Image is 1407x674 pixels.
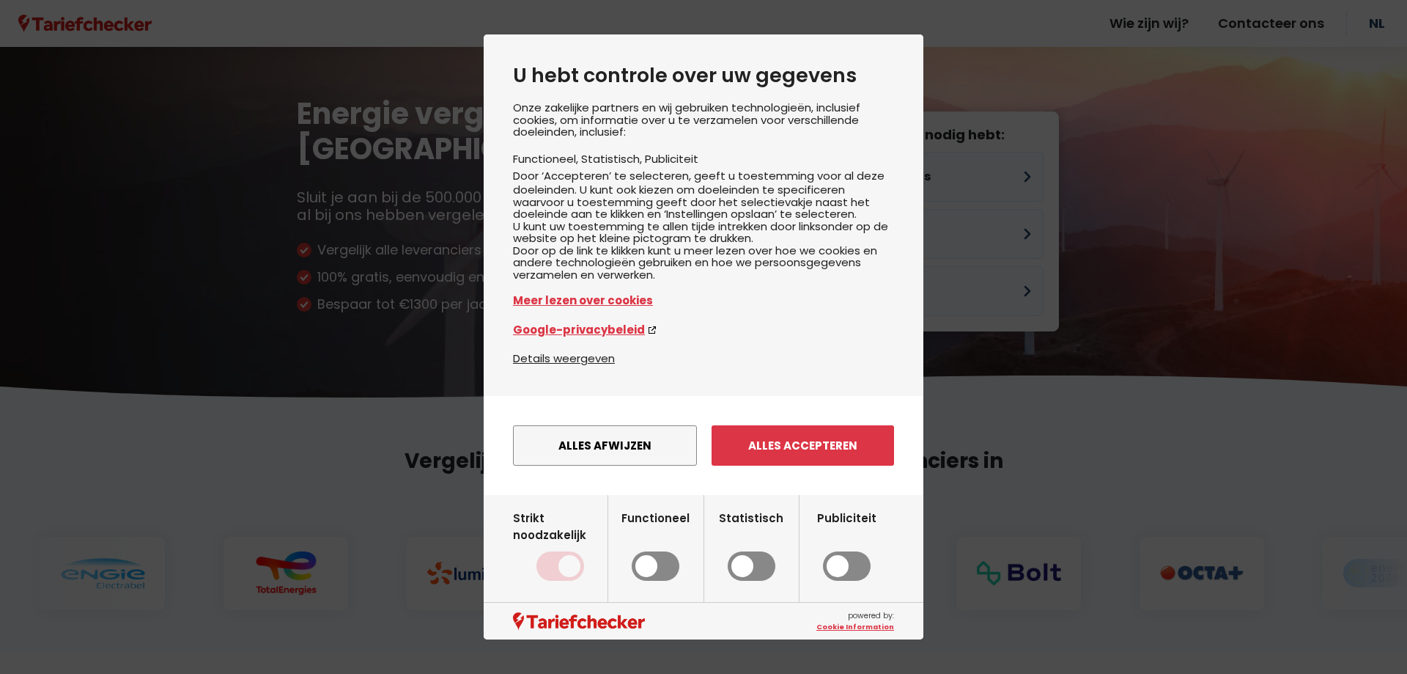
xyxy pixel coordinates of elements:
h2: U hebt controle over uw gegevens [513,64,894,87]
li: Publiciteit [645,151,698,166]
label: Strikt noodzakelijk [513,510,608,582]
span: powered by: [816,610,894,632]
li: Statistisch [581,151,645,166]
img: logo [513,612,645,631]
button: Alles accepteren [712,425,894,466]
a: Cookie Information [816,622,894,632]
button: Details weergeven [513,350,615,367]
a: Meer lezen over cookies [513,292,894,309]
li: Functioneel [513,151,581,166]
a: Google-privacybeleid [513,321,894,338]
div: Onze zakelijke partners en wij gebruiken technologieën, inclusief cookies, om informatie over u t... [513,102,894,350]
label: Publiciteit [817,510,876,582]
div: menu [484,396,923,495]
label: Statistisch [719,510,783,582]
label: Functioneel [621,510,690,582]
button: Alles afwijzen [513,425,697,466]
